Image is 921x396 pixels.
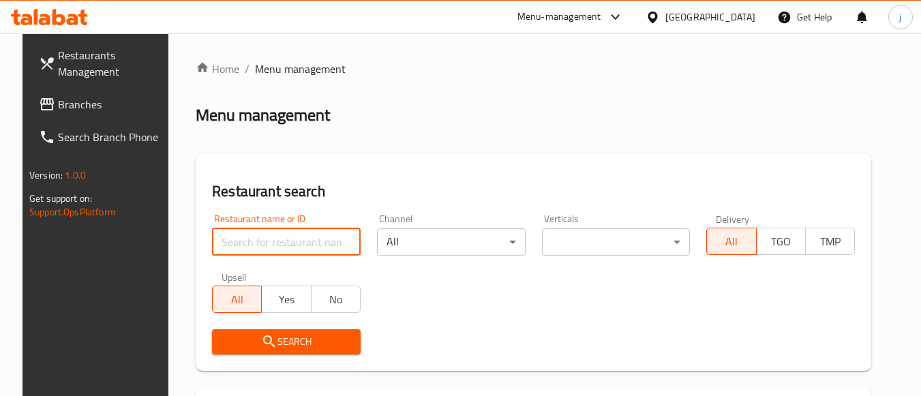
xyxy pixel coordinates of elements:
[58,96,166,112] span: Branches
[716,214,750,224] label: Delivery
[377,228,526,256] div: All
[317,290,355,309] span: No
[212,286,262,313] button: All
[29,166,63,184] span: Version:
[212,228,361,256] input: Search for restaurant name or ID..
[665,10,755,25] div: [GEOGRAPHIC_DATA]
[261,286,311,313] button: Yes
[212,181,855,202] h2: Restaurant search
[805,228,855,255] button: TMP
[222,272,247,281] label: Upsell
[58,129,166,145] span: Search Branch Phone
[196,104,330,126] h2: Menu management
[28,121,177,153] a: Search Branch Phone
[899,10,901,25] span: j
[28,88,177,121] a: Branches
[29,203,116,221] a: Support.OpsPlatform
[28,39,177,88] a: Restaurants Management
[811,232,849,252] span: TMP
[212,329,361,354] button: Search
[542,228,691,256] div: ​
[255,61,346,77] span: Menu management
[245,61,250,77] li: /
[311,286,361,313] button: No
[65,166,86,184] span: 1.0.0
[762,232,800,252] span: TGO
[196,61,239,77] a: Home
[29,189,92,207] span: Get support on:
[517,9,601,25] div: Menu-management
[196,61,871,77] nav: breadcrumb
[218,290,256,309] span: All
[267,290,305,309] span: Yes
[712,232,751,252] span: All
[223,333,350,350] span: Search
[756,228,806,255] button: TGO
[58,47,166,80] span: Restaurants Management
[706,228,756,255] button: All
